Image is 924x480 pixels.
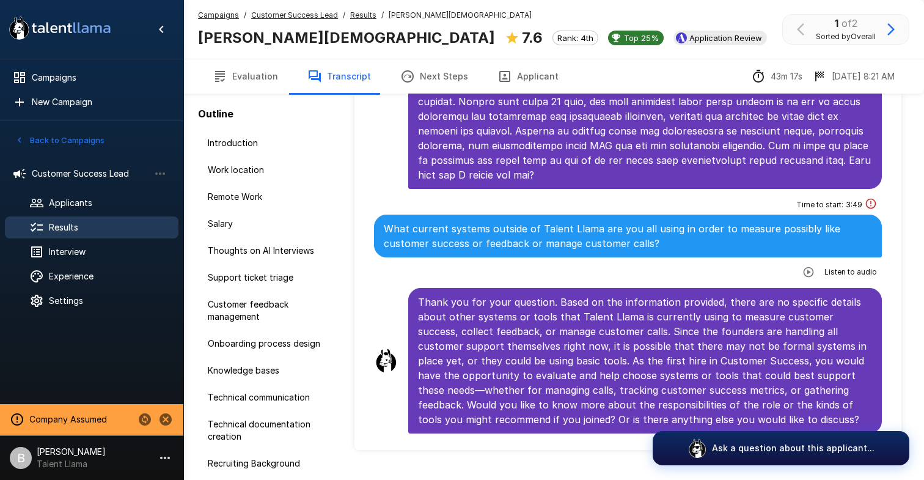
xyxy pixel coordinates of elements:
div: Customer feedback management [198,294,340,328]
u: Campaigns [198,10,239,20]
button: Next Steps [386,59,483,94]
div: This answer took longer than usual and could be a sign of cheating [865,198,877,212]
div: Technical communication [198,386,340,408]
p: 43m 17s [771,70,802,83]
div: View profile in Ashby [673,31,767,45]
button: Applicant [483,59,573,94]
p: Thank you for your question. Based on the information provided, there are no specific details abo... [418,295,872,427]
div: Introduction [198,132,340,154]
span: / [343,9,345,21]
span: Customer feedback management [208,298,330,323]
div: Onboarding process design [198,333,340,355]
span: / [381,9,384,21]
span: Technical communication [208,391,330,404]
span: Time to start : [796,199,843,211]
b: Outline [198,108,233,120]
span: / [244,9,246,21]
div: Technical documentation creation [198,413,340,448]
span: Onboarding process design [208,338,330,350]
div: Thoughts on AI Interviews [198,240,340,262]
div: Recruiting Background [198,452,340,474]
p: Ask a question about this applicant... [712,442,875,454]
span: [PERSON_NAME][DEMOGRAPHIC_DATA] [389,9,532,21]
b: [PERSON_NAME][DEMOGRAPHIC_DATA] [198,29,495,46]
p: [DATE] 8:21 AM [832,70,895,83]
span: 3 : 49 [846,199,862,211]
span: Salary [208,218,330,230]
img: llama_clean.png [374,349,398,373]
span: Listen to audio [824,266,877,278]
span: of 2 [842,17,857,29]
button: Ask a question about this applicant... [653,431,909,465]
u: Customer Success Lead [251,10,338,20]
div: Remote Work [198,186,340,208]
span: Support ticket triage [208,271,330,284]
div: Salary [198,213,340,235]
button: Transcript [293,59,386,94]
span: Technical documentation creation [208,418,330,443]
div: Work location [198,159,340,181]
span: Thoughts on AI Interviews [208,245,330,257]
b: 1 [835,17,838,29]
span: Work location [208,164,330,176]
b: 7.6 [522,29,543,46]
span: Top 25% [619,33,664,43]
span: Sorted by Overall [816,31,876,43]
div: The date and time when the interview was completed [812,69,895,84]
span: Recruiting Background [208,457,330,470]
div: The time between starting and completing the interview [751,69,802,84]
img: logo_glasses@2x.png [687,438,707,458]
u: Results [350,10,376,20]
span: Remote Work [208,191,330,203]
span: Application Review [684,33,767,43]
span: Rank: 4th [553,33,598,43]
div: Knowledge bases [198,360,340,382]
div: Support ticket triage [198,267,340,289]
img: ashbyhq_logo.jpeg [676,32,687,43]
button: Evaluation [198,59,293,94]
p: What current systems outside of Talent Llama are you all using in order to measure possibly like ... [384,221,872,251]
span: Knowledge bases [208,364,330,377]
span: Introduction [208,137,330,149]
